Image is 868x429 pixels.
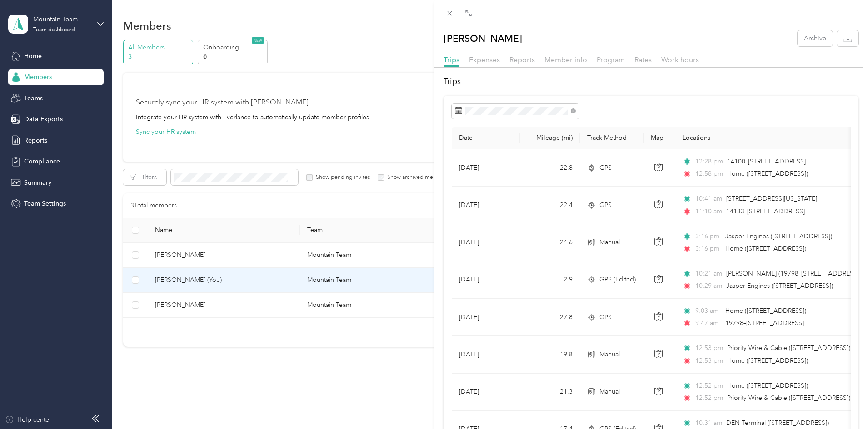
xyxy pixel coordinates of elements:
[452,374,520,411] td: [DATE]
[520,374,580,411] td: 21.3
[725,245,806,252] span: Home ([STREET_ADDRESS])
[725,319,804,327] span: 19798–[STREET_ADDRESS]
[599,387,620,397] span: Manual
[725,307,806,315] span: Home ([STREET_ADDRESS])
[520,336,580,373] td: 19.8
[727,158,806,165] span: 14100–[STREET_ADDRESS]
[695,356,723,366] span: 12:53 pm
[727,394,850,402] span: Priority Wire & Cable ([STREET_ADDRESS])
[727,357,808,365] span: Home ([STREET_ADDRESS])
[580,127,644,149] th: Track Method
[444,30,522,46] p: [PERSON_NAME]
[520,261,580,299] td: 2.9
[661,55,699,64] span: Work hours
[599,163,612,173] span: GPS
[599,200,612,210] span: GPS
[726,207,805,215] span: 14133–[STREET_ADDRESS]
[452,187,520,224] td: [DATE]
[695,343,723,353] span: 12:53 pm
[695,232,721,242] span: 3:16 pm
[725,232,832,240] span: Jasper Engines ([STREET_ADDRESS])
[726,195,817,202] span: [STREET_ADDRESS][US_STATE]
[452,127,520,149] th: Date
[469,55,500,64] span: Expenses
[520,149,580,187] td: 22.8
[452,336,520,373] td: [DATE]
[544,55,587,64] span: Member info
[452,299,520,336] td: [DATE]
[695,244,721,254] span: 3:16 pm
[452,224,520,261] td: [DATE]
[695,306,721,316] span: 9:03 am
[695,207,722,217] span: 11:10 am
[695,169,723,179] span: 12:58 pm
[695,393,723,403] span: 12:52 pm
[599,350,620,360] span: Manual
[444,55,459,64] span: Trips
[817,378,868,429] iframe: Everlance-gr Chat Button Frame
[509,55,535,64] span: Reports
[599,312,612,322] span: GPS
[726,419,829,427] span: DEN Terminal ([STREET_ADDRESS])
[727,170,808,178] span: Home ([STREET_ADDRESS])
[599,275,636,285] span: GPS (Edited)
[634,55,652,64] span: Rates
[520,299,580,336] td: 27.8
[726,282,833,290] span: Jasper Engines ([STREET_ADDRESS])
[695,381,723,391] span: 12:52 pm
[520,127,580,149] th: Mileage (mi)
[597,55,625,64] span: Program
[599,237,620,247] span: Manual
[695,269,722,279] span: 10:21 am
[695,281,722,291] span: 10:29 am
[798,30,833,46] button: Archive
[695,194,722,204] span: 10:41 am
[520,224,580,261] td: 24.6
[695,157,723,167] span: 12:28 pm
[444,75,858,88] h2: Trips
[727,382,808,390] span: Home ([STREET_ADDRESS])
[695,418,722,428] span: 10:31 am
[644,127,675,149] th: Map
[695,318,721,328] span: 9:47 am
[520,187,580,224] td: 22.4
[452,261,520,299] td: [DATE]
[726,270,861,277] span: [PERSON_NAME] (19798–[STREET_ADDRESS])
[452,149,520,187] td: [DATE]
[727,344,850,352] span: Priority Wire & Cable ([STREET_ADDRESS])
